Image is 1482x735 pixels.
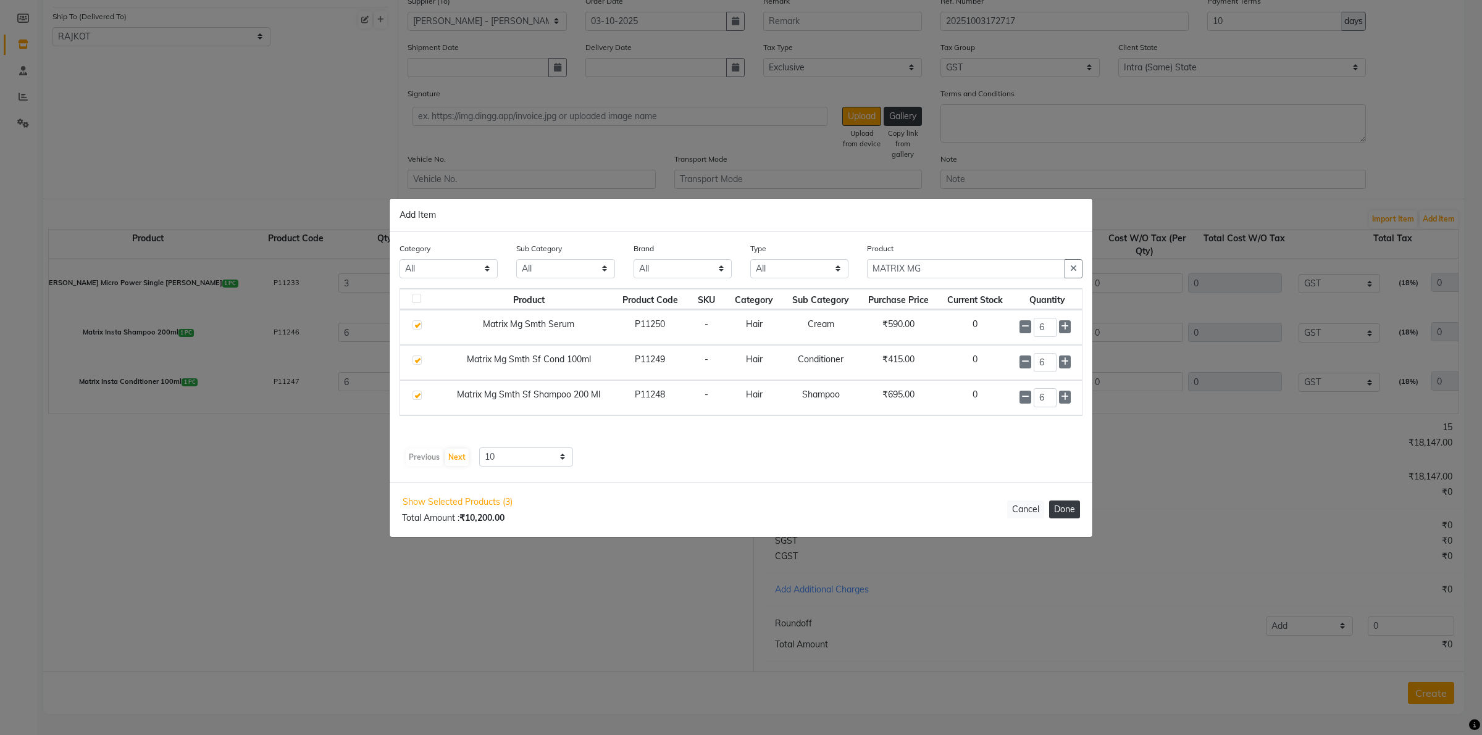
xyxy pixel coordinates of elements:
[634,243,654,254] label: Brand
[725,289,783,310] th: Category
[1012,289,1082,310] th: Quantity
[445,345,613,380] td: Matrix Mg Smth Sf Cond 100ml
[445,289,613,310] th: Product
[725,310,783,345] td: Hair
[783,345,858,380] td: Conditioner
[938,380,1012,415] td: 0
[613,289,687,310] th: Product Code
[1049,500,1080,518] button: Done
[859,380,938,415] td: ₹695.00
[687,310,725,345] td: -
[613,380,687,415] td: P11248
[938,289,1012,310] th: Current Stock
[687,380,725,415] td: -
[459,512,504,523] b: ₹10,200.00
[402,495,513,509] span: Show Selected Products (3)
[725,345,783,380] td: Hair
[750,243,766,254] label: Type
[859,345,938,380] td: ₹415.00
[687,289,725,310] th: SKU
[867,243,894,254] label: Product
[402,512,504,523] span: Total Amount :
[783,380,858,415] td: Shampoo
[516,243,562,254] label: Sub Category
[868,294,929,305] span: Purchase Price
[445,449,469,466] button: Next
[445,310,613,345] td: Matrix Mg Smth Serum
[938,345,1012,380] td: 0
[687,345,725,380] td: -
[867,259,1065,278] input: Search or Scan Product
[725,380,783,415] td: Hair
[859,310,938,345] td: ₹590.00
[390,199,1092,232] div: Add Item
[445,380,613,415] td: Matrix Mg Smth Sf Shampoo 200 Ml
[783,310,858,345] td: Cream
[938,310,1012,345] td: 0
[613,310,687,345] td: P11250
[400,243,430,254] label: Category
[613,345,687,380] td: P11249
[783,289,858,310] th: Sub Category
[1007,500,1044,518] button: Cancel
